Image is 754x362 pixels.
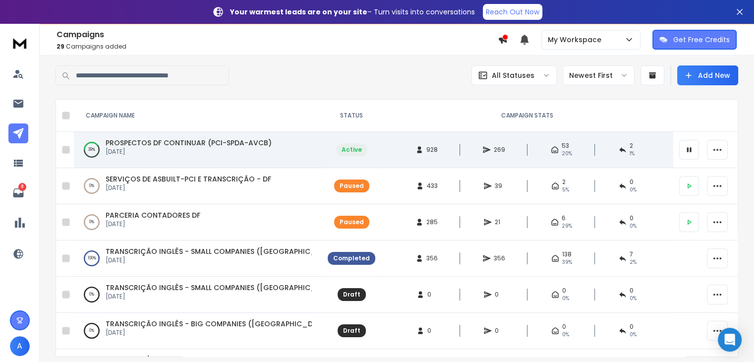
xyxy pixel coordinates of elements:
[333,254,370,262] div: Completed
[562,178,566,186] span: 2
[630,295,637,302] span: 0%
[426,254,438,262] span: 356
[89,326,94,336] p: 0 %
[426,218,438,226] span: 285
[492,70,534,80] p: All Statuses
[10,336,30,356] button: A
[340,182,364,190] div: Paused
[562,150,572,158] span: 20 %
[74,241,322,277] td: 100%TRANSCRIÇÃO INGLÊS - SMALL COMPANIES ([GEOGRAPHIC_DATA])[DATE]
[652,30,737,50] button: Get Free Credits
[494,146,505,154] span: 269
[494,254,505,262] span: 356
[106,293,312,301] p: [DATE]
[630,178,634,186] span: 0
[88,253,96,263] p: 100 %
[57,29,498,41] h1: Campaigns
[630,214,634,222] span: 0
[89,217,94,227] p: 0 %
[630,323,634,331] span: 0
[630,186,637,194] span: 0 %
[427,291,437,299] span: 0
[106,138,272,148] a: PROSPECTOS DF CONTINUAR (PCI-SPDA-AVCB)
[630,250,633,258] span: 7
[677,65,738,85] button: Add New
[562,287,566,295] span: 0
[630,222,637,230] span: 0 %
[381,100,673,132] th: CAMPAIGN STATS
[106,184,271,192] p: [DATE]
[106,256,312,264] p: [DATE]
[427,182,438,190] span: 433
[106,174,271,184] a: SERVIÇOS DE ASBUILT-PCI E TRANSCRIÇÃO - DF
[562,222,572,230] span: 29 %
[343,291,360,299] div: Draft
[630,331,637,339] span: 0%
[89,181,94,191] p: 0 %
[630,287,634,295] span: 0
[88,145,95,155] p: 39 %
[562,250,572,258] span: 138
[106,246,343,256] a: TRANSCRIÇÃO INGLÊS - SMALL COMPANIES ([GEOGRAPHIC_DATA])
[230,7,475,17] p: – Turn visits into conversations
[495,182,505,190] span: 39
[562,258,572,266] span: 39 %
[106,148,272,156] p: [DATE]
[74,100,322,132] th: CAMPAIGN NAME
[342,146,362,154] div: Active
[630,150,635,158] span: 1 %
[562,186,569,194] span: 5 %
[340,218,364,226] div: Paused
[562,295,569,302] span: 0%
[426,146,438,154] span: 928
[427,327,437,335] span: 0
[89,290,94,300] p: 0 %
[548,35,605,45] p: My Workspace
[486,7,539,17] p: Reach Out Now
[718,328,742,352] div: Open Intercom Messenger
[57,42,64,51] span: 29
[322,100,381,132] th: STATUS
[495,327,505,335] span: 0
[57,43,498,51] p: Campaigns added
[562,214,566,222] span: 6
[8,183,28,203] a: 8
[74,277,322,313] td: 0%TRANSCRIÇÃO INGLÊS - SMALL COMPANIES ([GEOGRAPHIC_DATA], [GEOGRAPHIC_DATA], [GEOGRAPHIC_DATA], ...
[18,183,26,191] p: 8
[495,291,505,299] span: 0
[630,258,637,266] span: 2 %
[483,4,542,20] a: Reach Out Now
[106,329,312,337] p: [DATE]
[562,331,569,339] span: 0%
[106,220,200,228] p: [DATE]
[10,34,30,52] img: logo
[562,142,569,150] span: 53
[74,313,322,349] td: 0%TRANSCRIÇÃO INGLÊS - BIG COMPANIES ([GEOGRAPHIC_DATA], [GEOGRAPHIC_DATA], [GEOGRAPHIC_DATA], [G...
[74,168,322,204] td: 0%SERVIÇOS DE ASBUILT-PCI E TRANSCRIÇÃO - DF[DATE]
[495,218,505,226] span: 21
[74,204,322,241] td: 0%PARCERIA CONTADORES DF[DATE]
[673,35,730,45] p: Get Free Credits
[74,132,322,168] td: 39%PROSPECTOS DF CONTINUAR (PCI-SPDA-AVCB)[DATE]
[563,65,635,85] button: Newest First
[230,7,367,17] strong: Your warmest leads are on your site
[106,210,200,220] a: PARCERIA CONTADORES DF
[343,327,360,335] div: Draft
[630,142,633,150] span: 2
[562,323,566,331] span: 0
